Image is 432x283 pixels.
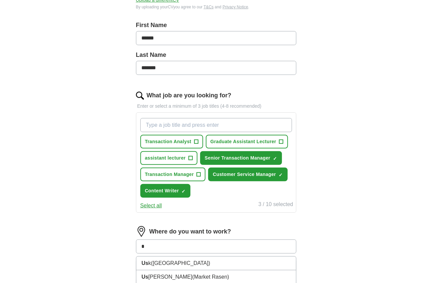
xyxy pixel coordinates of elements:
img: search.png [136,92,144,100]
strong: Us [142,274,148,280]
span: Content Writer [145,187,179,194]
label: Where do you want to work? [149,227,231,236]
span: Graduate Assistant Lecturer [210,138,276,145]
button: Content Writer✓ [140,184,191,198]
p: Enter or select a minimum of 3 job titles (4-8 recommended) [136,103,296,110]
li: k [136,257,296,270]
button: Senior Transaction Manager✓ [200,151,282,165]
button: Customer Service Manager✓ [208,168,288,181]
div: By uploading your CV you agree to our and . [136,4,296,10]
label: First Name [136,21,296,30]
div: 3 / 10 selected [258,200,293,210]
input: Type a job title and press enter [140,118,292,132]
strong: Us [142,260,148,266]
label: What job are you looking for? [147,91,232,100]
button: assistant lecturer [140,151,197,165]
button: Select all [140,202,162,210]
span: Senior Transaction Manager [205,155,271,162]
a: Privacy Notice [223,5,248,9]
span: ✓ [181,189,185,194]
span: Transaction Manager [145,171,194,178]
span: ✓ [273,156,277,161]
span: Customer Service Manager [213,171,276,178]
label: Last Name [136,51,296,60]
span: ([GEOGRAPHIC_DATA]) [151,260,210,266]
span: Transaction Analyst [145,138,191,145]
button: Transaction Manager [140,168,206,181]
img: location.png [136,226,147,237]
a: T&Cs [203,5,213,9]
span: (Market Rasen) [192,274,229,280]
span: ✓ [279,172,283,178]
button: Graduate Assistant Lecturer [206,135,288,149]
span: assistant lecturer [145,155,186,162]
button: Transaction Analyst [140,135,203,149]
